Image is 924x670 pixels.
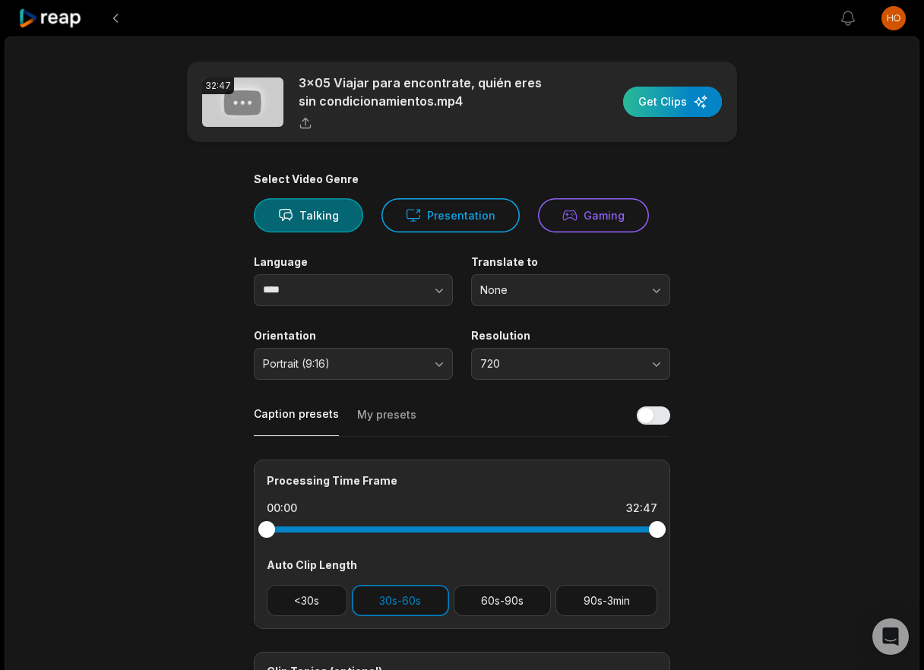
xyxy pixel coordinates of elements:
[254,172,670,186] div: Select Video Genre
[623,87,722,117] button: Get Clips
[480,283,640,297] span: None
[480,357,640,371] span: 720
[357,407,416,436] button: My presets
[538,198,649,232] button: Gaming
[555,585,657,616] button: 90s-3min
[263,357,422,371] span: Portrait (9:16)
[381,198,520,232] button: Presentation
[202,77,234,94] div: 32:47
[471,329,670,343] label: Resolution
[267,501,297,516] div: 00:00
[471,255,670,269] label: Translate to
[254,348,453,380] button: Portrait (9:16)
[267,557,657,573] div: Auto Clip Length
[299,74,561,110] p: 3x05 Viajar para encontrate, quién eres sin condicionamientos.mp4
[626,501,657,516] div: 32:47
[267,472,657,488] div: Processing Time Frame
[254,329,453,343] label: Orientation
[471,348,670,380] button: 720
[254,198,363,232] button: Talking
[267,585,347,616] button: <30s
[471,274,670,306] button: None
[454,585,552,616] button: 60s-90s
[254,406,339,436] button: Caption presets
[254,255,453,269] label: Language
[352,585,449,616] button: 30s-60s
[872,618,909,655] div: Open Intercom Messenger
